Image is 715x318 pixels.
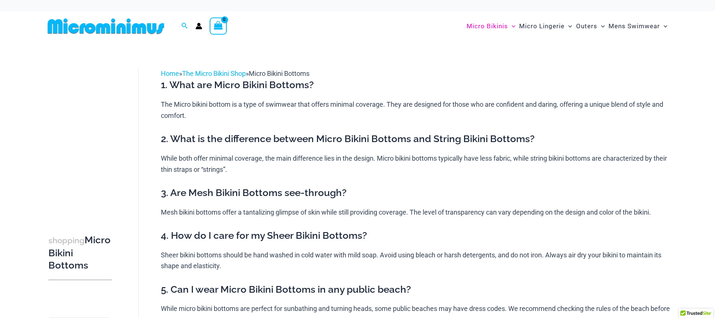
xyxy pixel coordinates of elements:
[161,283,670,296] h3: 5. Can I wear Micro Bikini Bottoms in any public beach?
[48,236,85,245] span: shopping
[161,70,179,77] a: Home
[576,17,597,36] span: Outers
[161,133,670,145] h3: 2. What is the difference between Micro Bikini Bottoms and String Bikini Bottoms?
[464,14,670,39] nav: Site Navigation
[249,70,309,77] span: Micro Bikini Bottoms
[607,15,669,38] a: Mens SwimwearMenu ToggleMenu Toggle
[519,17,565,36] span: Micro Lingerie
[48,62,115,211] iframe: TrustedSite Certified
[161,229,670,242] h3: 4. How do I care for my Sheer Bikini Bottoms?
[660,17,667,36] span: Menu Toggle
[196,23,202,29] a: Account icon link
[465,15,517,38] a: Micro BikinisMenu ToggleMenu Toggle
[161,153,670,175] p: While both offer minimal coverage, the main difference lies in the design. Micro bikini bottoms t...
[608,17,660,36] span: Mens Swimwear
[517,15,574,38] a: Micro LingerieMenu ToggleMenu Toggle
[181,22,188,31] a: Search icon link
[161,250,670,272] p: Sheer bikini bottoms should be hand washed in cold water with mild soap. Avoid using bleach or ha...
[565,17,572,36] span: Menu Toggle
[48,234,112,272] h3: Micro Bikini Bottoms
[574,15,607,38] a: OutersMenu ToggleMenu Toggle
[161,79,670,91] h3: 1. What are Micro Bikini Bottoms?
[508,17,515,36] span: Menu Toggle
[161,99,670,121] p: The Micro bikini bottom is a type of swimwear that offers minimal coverage. They are designed for...
[45,18,167,35] img: MM SHOP LOGO FLAT
[467,17,508,36] span: Micro Bikinis
[597,17,605,36] span: Menu Toggle
[161,187,670,199] h3: 3. Are Mesh Bikini Bottoms see-through?
[161,70,309,77] span: » »
[182,70,246,77] a: The Micro Bikini Shop
[210,17,227,35] a: View Shopping Cart, empty
[161,207,670,218] p: Mesh bikini bottoms offer a tantalizing glimpse of skin while still providing coverage. The level...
